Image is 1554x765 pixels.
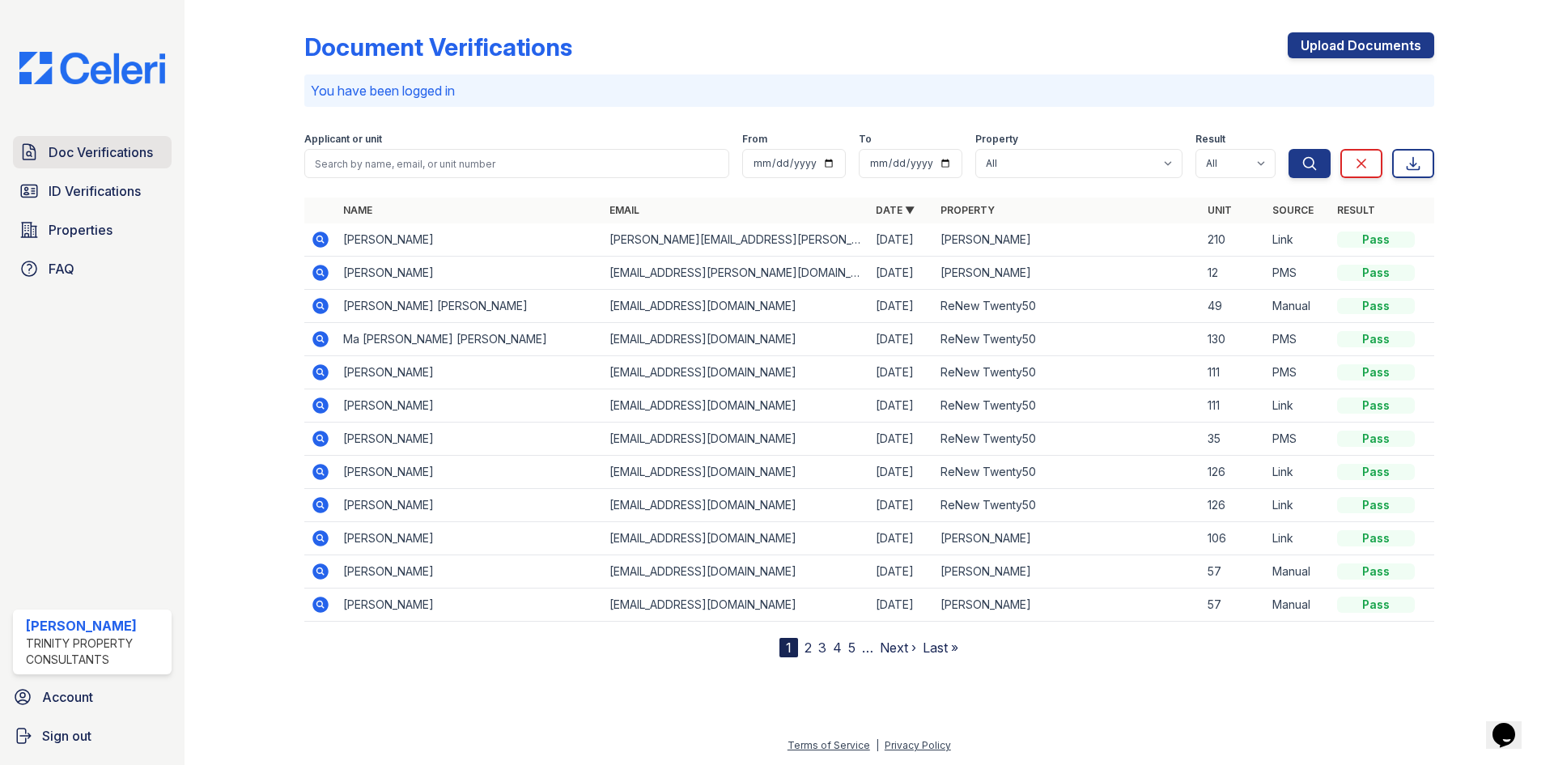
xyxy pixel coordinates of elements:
[1337,464,1415,480] div: Pass
[603,290,869,323] td: [EMAIL_ADDRESS][DOMAIN_NAME]
[869,356,934,389] td: [DATE]
[343,204,372,216] a: Name
[1201,456,1266,489] td: 126
[609,204,639,216] a: Email
[869,589,934,622] td: [DATE]
[869,257,934,290] td: [DATE]
[869,290,934,323] td: [DATE]
[6,52,178,84] img: CE_Logo_Blue-a8612792a0a2168367f1c8372b55b34899dd931a85d93a1a3d3e32e68fde9ad4.png
[6,681,178,713] a: Account
[742,133,767,146] label: From
[603,389,869,423] td: [EMAIL_ADDRESS][DOMAIN_NAME]
[934,522,1200,555] td: [PERSON_NAME]
[304,149,729,178] input: Search by name, email, or unit number
[337,356,603,389] td: [PERSON_NAME]
[1337,563,1415,580] div: Pass
[337,423,603,456] td: [PERSON_NAME]
[49,181,141,201] span: ID Verifications
[1337,298,1415,314] div: Pass
[1201,389,1266,423] td: 111
[833,640,842,656] a: 4
[603,489,869,522] td: [EMAIL_ADDRESS][DOMAIN_NAME]
[1266,456,1331,489] td: Link
[1266,522,1331,555] td: Link
[13,253,172,285] a: FAQ
[337,257,603,290] td: [PERSON_NAME]
[1201,489,1266,522] td: 126
[1266,356,1331,389] td: PMS
[934,456,1200,489] td: ReNew Twenty50
[603,589,869,622] td: [EMAIL_ADDRESS][DOMAIN_NAME]
[869,389,934,423] td: [DATE]
[337,522,603,555] td: [PERSON_NAME]
[934,389,1200,423] td: ReNew Twenty50
[975,133,1018,146] label: Property
[337,223,603,257] td: [PERSON_NAME]
[1208,204,1232,216] a: Unit
[1201,589,1266,622] td: 57
[1201,522,1266,555] td: 106
[337,456,603,489] td: [PERSON_NAME]
[42,687,93,707] span: Account
[1266,389,1331,423] td: Link
[42,726,91,746] span: Sign out
[869,323,934,356] td: [DATE]
[1201,257,1266,290] td: 12
[1337,204,1375,216] a: Result
[1201,323,1266,356] td: 130
[1266,323,1331,356] td: PMS
[940,204,995,216] a: Property
[1201,555,1266,589] td: 57
[934,555,1200,589] td: [PERSON_NAME]
[603,356,869,389] td: [EMAIL_ADDRESS][DOMAIN_NAME]
[869,423,934,456] td: [DATE]
[876,739,879,751] div: |
[26,635,165,668] div: Trinity Property Consultants
[1337,331,1415,347] div: Pass
[1337,431,1415,447] div: Pass
[934,290,1200,323] td: ReNew Twenty50
[1266,555,1331,589] td: Manual
[848,640,856,656] a: 5
[603,257,869,290] td: [EMAIL_ADDRESS][PERSON_NAME][DOMAIN_NAME]
[1266,489,1331,522] td: Link
[1337,265,1415,281] div: Pass
[923,640,958,656] a: Last »
[6,720,178,752] a: Sign out
[603,522,869,555] td: [EMAIL_ADDRESS][DOMAIN_NAME]
[603,555,869,589] td: [EMAIL_ADDRESS][DOMAIN_NAME]
[603,423,869,456] td: [EMAIL_ADDRESS][DOMAIN_NAME]
[934,257,1200,290] td: [PERSON_NAME]
[880,640,916,656] a: Next ›
[603,456,869,489] td: [EMAIL_ADDRESS][DOMAIN_NAME]
[1337,232,1415,248] div: Pass
[337,323,603,356] td: Ma [PERSON_NAME] [PERSON_NAME]
[49,220,113,240] span: Properties
[1337,497,1415,513] div: Pass
[862,638,873,657] span: …
[934,223,1200,257] td: [PERSON_NAME]
[337,589,603,622] td: [PERSON_NAME]
[1272,204,1314,216] a: Source
[788,739,870,751] a: Terms of Service
[337,389,603,423] td: [PERSON_NAME]
[1288,32,1434,58] a: Upload Documents
[1337,397,1415,414] div: Pass
[869,223,934,257] td: [DATE]
[13,214,172,246] a: Properties
[1195,133,1225,146] label: Result
[934,356,1200,389] td: ReNew Twenty50
[934,489,1200,522] td: ReNew Twenty50
[779,638,798,657] div: 1
[934,423,1200,456] td: ReNew Twenty50
[1201,356,1266,389] td: 111
[876,204,915,216] a: Date ▼
[1201,290,1266,323] td: 49
[1337,530,1415,546] div: Pass
[1266,290,1331,323] td: Manual
[337,555,603,589] td: [PERSON_NAME]
[26,616,165,635] div: [PERSON_NAME]
[1337,597,1415,613] div: Pass
[1201,423,1266,456] td: 35
[49,259,74,278] span: FAQ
